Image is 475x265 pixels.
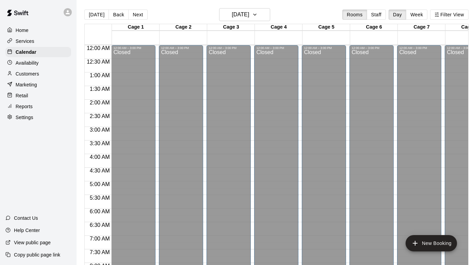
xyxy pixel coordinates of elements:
button: Back [109,10,129,20]
p: Customers [16,70,39,77]
div: Cage 6 [350,24,398,31]
p: Retail [16,92,28,99]
div: Cage 1 [112,24,160,31]
span: 2:00 AM [88,100,112,105]
p: Copy public page link [14,251,60,258]
p: Help Center [14,227,40,234]
p: Marketing [16,81,37,88]
button: Next [128,10,147,20]
span: 12:30 AM [85,59,112,65]
a: Marketing [5,80,71,90]
span: 3:00 AM [88,127,112,133]
a: Calendar [5,47,71,57]
a: Retail [5,90,71,101]
span: 5:00 AM [88,181,112,187]
p: Services [16,38,34,45]
span: 7:30 AM [88,249,112,255]
a: Reports [5,101,71,112]
a: Services [5,36,71,46]
div: Cage 2 [160,24,207,31]
p: Reports [16,103,33,110]
div: Cage 4 [255,24,302,31]
span: 1:30 AM [88,86,112,92]
p: View public page [14,239,51,246]
button: Staff [367,10,386,20]
button: Week [406,10,427,20]
button: Rooms [342,10,367,20]
div: 12:00 AM – 3:00 PM [351,46,392,50]
span: 3:30 AM [88,140,112,146]
span: 1:00 AM [88,72,112,78]
span: 6:30 AM [88,222,112,228]
span: 4:30 AM [88,168,112,173]
div: 12:00 AM – 3:00 PM [113,46,153,50]
button: add [406,235,457,251]
div: 12:00 AM – 3:00 PM [161,46,201,50]
span: 2:30 AM [88,113,112,119]
h6: [DATE] [232,10,249,19]
div: 12:00 AM – 3:00 PM [399,46,439,50]
div: 12:00 AM – 3:00 PM [209,46,249,50]
p: Settings [16,114,33,121]
span: 12:00 AM [85,45,112,51]
a: Customers [5,69,71,79]
a: Availability [5,58,71,68]
p: Contact Us [14,215,38,221]
p: Calendar [16,49,36,55]
p: Availability [16,60,39,66]
div: Cage 5 [302,24,350,31]
button: Filter View [430,10,468,20]
button: Day [389,10,406,20]
div: Cage 3 [207,24,255,31]
button: [DATE] [219,8,270,21]
div: 12:00 AM – 3:00 PM [304,46,344,50]
span: 5:30 AM [88,195,112,201]
span: 6:00 AM [88,209,112,214]
div: Cage 7 [398,24,445,31]
button: [DATE] [84,10,109,20]
span: 7:00 AM [88,236,112,242]
a: Home [5,25,71,35]
span: 4:00 AM [88,154,112,160]
a: Settings [5,112,71,122]
p: Home [16,27,29,34]
div: 12:00 AM – 3:00 PM [256,46,296,50]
